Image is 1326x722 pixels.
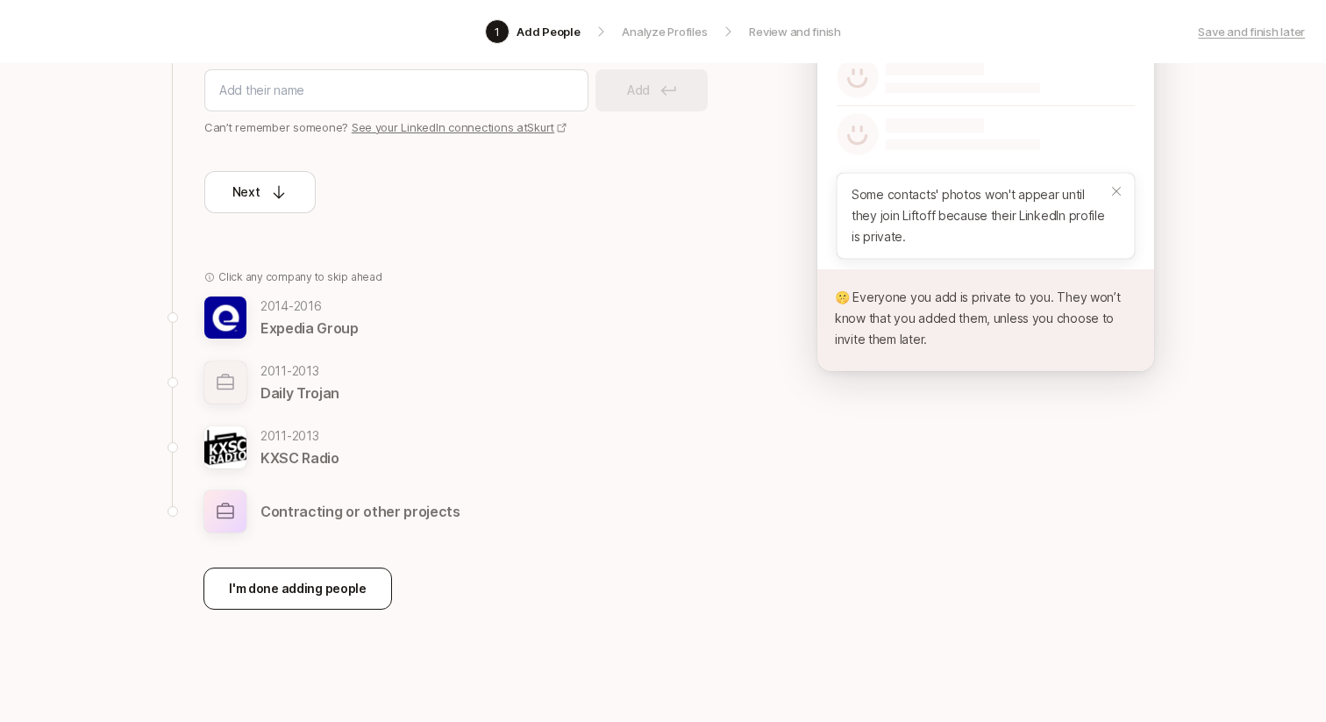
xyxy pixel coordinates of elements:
[1198,23,1305,40] a: Save and finish later
[260,425,339,447] p: 2011 - 2013
[260,382,339,404] p: Daily Trojan
[204,361,246,404] img: empty-company-logo.svg
[204,297,246,339] img: 36cdc5b0_2612_498f_be5d_e4e95f7ced2e.jpg
[204,490,246,533] img: other-company-logo.svg
[260,296,359,317] p: 2014 - 2016
[218,269,382,285] p: Click any company to skip ahead
[837,56,879,98] img: default-avatar.svg
[260,447,339,469] p: KXSC Radio
[232,182,260,203] p: Next
[260,500,460,523] p: Contracting or other projects
[203,568,392,610] button: I'm done adding people
[835,287,1137,350] p: 🤫 Everyone you add is private to you. They won’t know that you added them, unless you choose to i...
[204,171,316,213] button: Next
[260,361,339,382] p: 2011 - 2013
[352,120,567,134] a: See your LinkedIn connections atSkurt
[517,23,580,40] p: Add People
[229,578,367,599] p: I'm done adding people
[260,317,359,340] p: Expedia Group
[852,184,1109,247] p: Some contacts' photos won't appear until they join Liftoff because their LinkedIn profile is priv...
[749,23,841,40] p: Review and finish
[204,118,731,136] p: Can’t remember someone?
[622,23,707,40] p: Analyze Profiles
[204,426,246,468] img: 231a03ad_0c7b_4267_9301_2151b49a8e6c.jpg
[495,23,500,40] p: 1
[219,80,574,101] input: Add their name
[837,113,879,155] img: default-avatar.svg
